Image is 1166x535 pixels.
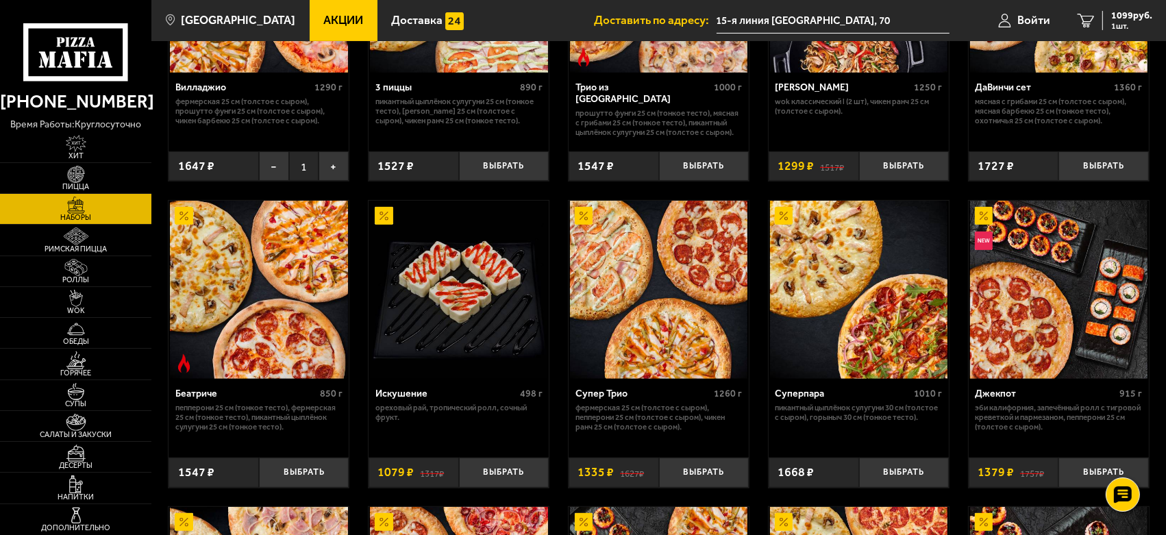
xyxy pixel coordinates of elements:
[575,513,593,532] img: Акционный
[575,403,743,432] p: Фермерская 25 см (толстое с сыром), Пепперони 25 см (толстое с сыром), Чикен Ранч 25 см (толстое ...
[975,207,993,225] img: Акционный
[391,14,443,26] span: Доставка
[169,201,349,379] a: АкционныйОстрое блюдоБеатриче
[575,82,711,105] div: Трио из [GEOGRAPHIC_DATA]
[715,82,743,93] span: 1000 г
[575,388,711,399] div: Супер Трио
[323,14,363,26] span: Акции
[375,97,543,126] p: Пикантный цыплёнок сулугуни 25 см (тонкое тесто), [PERSON_NAME] 25 см (толстое с сыром), Чикен Ра...
[775,207,793,225] img: Акционный
[445,12,464,31] img: 15daf4d41897b9f0e9f617042186c801.svg
[319,151,349,181] button: +
[575,48,593,66] img: Острое блюдо
[717,8,950,34] input: Ваш адрес доставки
[259,151,289,181] button: −
[375,207,393,225] img: Акционный
[1017,14,1050,26] span: Войти
[1020,466,1044,479] s: 1757 ₽
[978,466,1014,479] span: 1379 ₽
[420,466,444,479] s: 1317 ₽
[914,82,942,93] span: 1250 г
[375,403,543,422] p: Ореховый рай, Тропический ролл, Сочный фрукт.
[975,82,1111,93] div: ДаВинчи сет
[595,14,717,26] span: Доставить по адресу:
[620,466,644,479] s: 1627 ₽
[320,388,343,399] span: 850 г
[970,201,1148,379] img: Джекпот
[459,458,549,487] button: Выбрать
[1114,82,1142,93] span: 1360 г
[575,108,743,138] p: Прошутто Фунги 25 см (тонкое тесто), Мясная с грибами 25 см (тонкое тесто), Пикантный цыплёнок су...
[170,201,348,379] img: Беатриче
[175,403,343,432] p: Пепперони 25 см (тонкое тесто), Фермерская 25 см (тонкое тесто), Пикантный цыплёнок сулугуни 25 с...
[178,160,214,173] span: 1647 ₽
[370,201,548,379] img: Искушение
[770,201,948,379] img: Суперпара
[459,151,549,181] button: Выбрать
[289,151,319,181] span: 1
[715,388,743,399] span: 1260 г
[769,201,949,379] a: АкционныйСуперпара
[776,82,911,93] div: [PERSON_NAME]
[775,513,793,532] img: Акционный
[175,388,317,399] div: Беатриче
[377,466,414,479] span: 1079 ₽
[859,458,950,487] button: Выбрать
[181,14,295,26] span: [GEOGRAPHIC_DATA]
[175,513,193,532] img: Акционный
[975,388,1116,399] div: Джекпот
[175,82,311,93] div: Вилладжио
[975,97,1142,126] p: Мясная с грибами 25 см (толстое с сыром), Мясная Барбекю 25 см (тонкое тесто), Охотничья 25 см (т...
[375,513,393,532] img: Акционный
[375,388,517,399] div: Искушение
[175,207,193,225] img: Акционный
[578,466,614,479] span: 1335 ₽
[377,160,414,173] span: 1527 ₽
[969,201,1149,379] a: АкционныйНовинкаДжекпот
[776,403,943,422] p: Пикантный цыплёнок сулугуни 30 см (толстое с сыром), Горыныч 30 см (тонкое тесто).
[570,201,748,379] img: Супер Трио
[575,207,593,225] img: Акционный
[1058,458,1149,487] button: Выбрать
[578,160,614,173] span: 1547 ₽
[369,201,549,379] a: АкционныйИскушение
[975,232,993,250] img: Новинка
[914,388,942,399] span: 1010 г
[175,97,343,126] p: Фермерская 25 см (толстое с сыром), Прошутто Фунги 25 см (толстое с сыром), Чикен Барбекю 25 см (...
[778,160,814,173] span: 1299 ₽
[520,82,543,93] span: 890 г
[776,388,911,399] div: Суперпара
[820,160,844,173] s: 1517 ₽
[1111,11,1152,21] span: 1099 руб.
[1058,151,1149,181] button: Выбрать
[520,388,543,399] span: 498 г
[975,403,1142,432] p: Эби Калифорния, Запечённый ролл с тигровой креветкой и пармезаном, Пепперони 25 см (толстое с сыр...
[314,82,343,93] span: 1290 г
[778,466,814,479] span: 1668 ₽
[659,458,749,487] button: Выбрать
[776,97,943,116] p: Wok классический L (2 шт), Чикен Ранч 25 см (толстое с сыром).
[859,151,950,181] button: Выбрать
[175,354,193,373] img: Острое блюдо
[975,513,993,532] img: Акционный
[375,82,517,93] div: 3 пиццы
[259,458,349,487] button: Выбрать
[569,201,749,379] a: АкционныйСупер Трио
[1111,22,1152,30] span: 1 шт.
[659,151,749,181] button: Выбрать
[978,160,1014,173] span: 1727 ₽
[1119,388,1142,399] span: 915 г
[178,466,214,479] span: 1547 ₽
